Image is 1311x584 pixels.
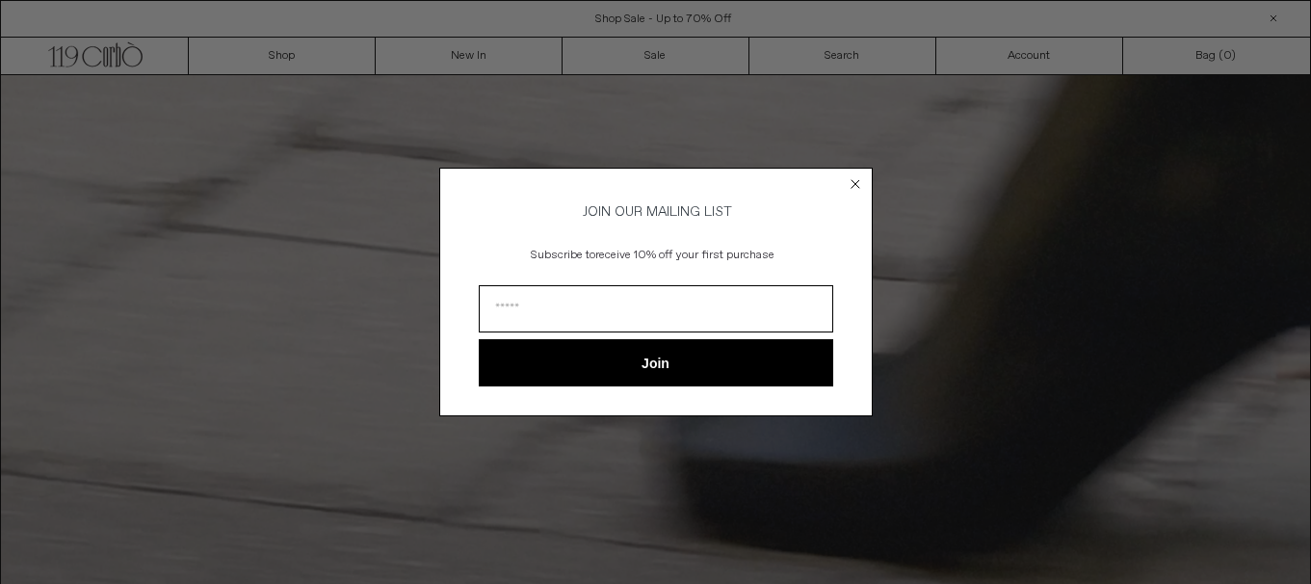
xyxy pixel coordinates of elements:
input: Email [479,285,833,332]
span: Subscribe to [531,248,595,263]
button: Join [479,339,833,386]
span: receive 10% off your first purchase [595,248,774,263]
button: Close dialog [846,174,865,194]
span: JOIN OUR MAILING LIST [580,203,732,221]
